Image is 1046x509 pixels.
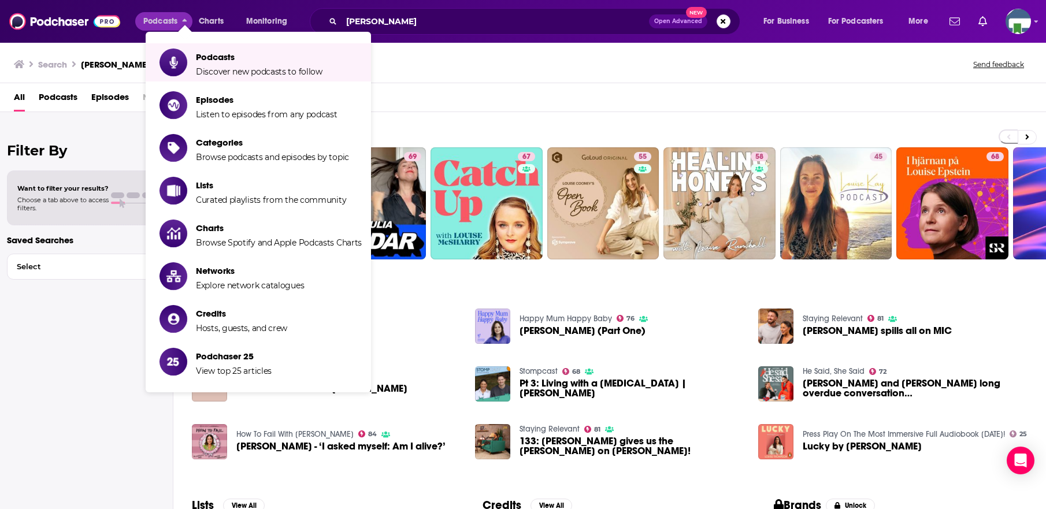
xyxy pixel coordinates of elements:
[758,366,793,402] img: Louise Thompson and Ryan Libbey's long overdue conversation…
[520,378,744,398] a: Pt 3: Living with a Stoma | Louise Thompson
[763,13,809,29] span: For Business
[236,441,446,451] a: Louise Thompson - ‘I asked myself: Am I alive?’
[38,59,67,70] h3: Search
[945,12,965,31] a: Show notifications dropdown
[617,315,635,322] a: 76
[1006,9,1031,34] img: User Profile
[803,378,1028,398] a: Louise Thompson and Ryan Libbey's long overdue conversation…
[686,7,707,18] span: New
[520,424,580,434] a: Staying Relevant
[1010,430,1028,437] a: 25
[520,326,646,336] a: Louise Thompson (Part One)
[143,13,177,29] span: Podcasts
[199,13,224,29] span: Charts
[196,308,287,319] span: Credits
[14,88,25,112] a: All
[970,60,1028,69] button: Send feedback
[803,441,922,451] span: Lucky by [PERSON_NAME]
[246,13,287,29] span: Monitoring
[639,151,647,163] span: 55
[780,147,892,259] a: 45
[7,142,166,159] h2: Filter By
[91,88,129,112] a: Episodes
[475,366,510,402] img: Pt 3: Living with a Stoma | Louise Thompson
[9,10,120,32] a: Podchaser - Follow, Share and Rate Podcasts
[974,12,992,31] a: Show notifications dropdown
[404,152,421,161] a: 69
[755,151,763,163] span: 58
[547,147,659,259] a: 55
[896,147,1008,259] a: 68
[196,237,362,248] span: Browse Spotify and Apple Podcasts Charts
[518,152,535,161] a: 67
[520,366,558,376] a: Stompcast
[196,152,349,162] span: Browse podcasts and episodes by topic
[17,196,109,212] span: Choose a tab above to access filters.
[196,51,322,62] span: Podcasts
[39,88,77,112] a: Podcasts
[562,368,581,375] a: 68
[236,429,354,439] a: How To Fail With Elizabeth Day
[663,147,776,259] a: 58
[879,369,886,374] span: 72
[475,309,510,344] img: Louise Thompson (Part One)
[342,12,649,31] input: Search podcasts, credits, & more...
[803,366,865,376] a: He Said, She Said
[431,147,543,259] a: 67
[821,12,900,31] button: open menu
[196,351,272,362] span: Podchaser 25
[1006,9,1031,34] button: Show profile menu
[358,430,377,437] a: 84
[475,424,510,459] a: 133: Louise Thompson gives us the goss on Sam!
[991,151,999,163] span: 68
[81,59,150,70] h3: [PERSON_NAME]
[522,151,531,163] span: 67
[196,66,322,77] span: Discover new podcasts to follow
[1007,447,1034,474] div: Open Intercom Messenger
[803,326,952,336] a: Louise Thompson spills all on MIC
[520,436,744,456] a: 133: Louise Thompson gives us the goss on Sam!
[238,12,302,31] button: open menu
[1006,9,1031,34] span: Logged in as KCMedia
[803,441,922,451] a: Lucky by Louise Thompson
[192,424,227,459] a: Louise Thompson - ‘I asked myself: Am I alive?’
[196,323,287,333] span: Hosts, guests, and crew
[758,309,793,344] img: Louise Thompson spills all on MIC
[143,88,181,112] span: Networks
[520,378,744,398] span: Pt 3: Living with a [MEDICAL_DATA] | [PERSON_NAME]
[803,429,1005,439] a: Press Play On The Most Immersive Full Audiobook Today!
[803,326,952,336] span: [PERSON_NAME] spills all on MIC
[751,152,768,161] a: 58
[900,12,943,31] button: open menu
[520,314,612,324] a: Happy Mum Happy Baby
[409,151,417,163] span: 69
[594,427,600,432] span: 81
[196,280,304,291] span: Explore network catalogues
[196,366,272,376] span: View top 25 articles
[634,152,651,161] a: 55
[654,18,702,24] span: Open Advanced
[908,13,928,29] span: More
[877,316,884,321] span: 81
[196,137,349,148] span: Categories
[584,426,601,433] a: 81
[755,12,824,31] button: open menu
[803,314,863,324] a: Staying Relevant
[135,12,192,31] button: close menu
[7,254,166,280] button: Select
[520,326,646,336] span: [PERSON_NAME] (Part One)
[828,13,884,29] span: For Podcasters
[874,151,882,163] span: 45
[803,378,1028,398] span: [PERSON_NAME] and [PERSON_NAME] long overdue conversation…
[196,109,337,120] span: Listen to episodes from any podcast
[758,424,793,459] img: Lucky by Louise Thompson
[870,152,887,161] a: 45
[196,195,346,205] span: Curated playlists from the community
